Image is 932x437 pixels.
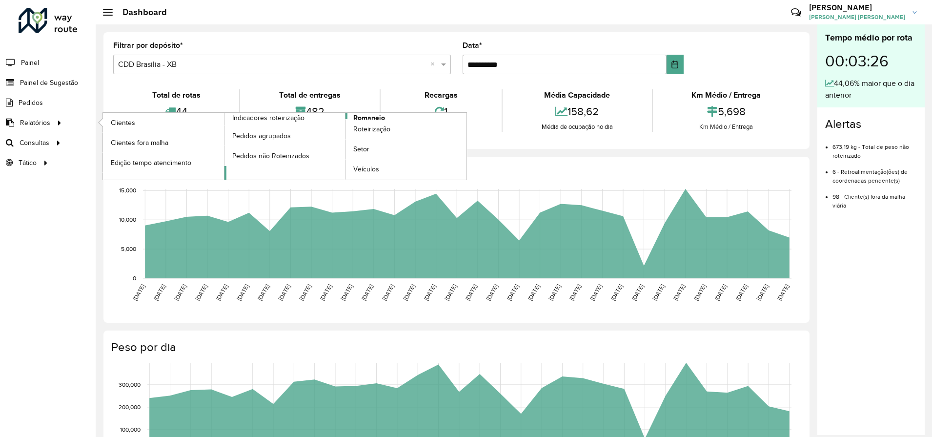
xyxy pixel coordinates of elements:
text: [DATE] [381,283,395,302]
text: [DATE] [132,283,146,302]
span: Consultas [20,138,49,148]
div: 5,698 [655,101,797,122]
button: Choose Date [667,55,684,74]
span: Edição tempo atendimento [111,158,191,168]
div: Recargas [383,89,499,101]
text: [DATE] [423,283,437,302]
h4: Peso por dia [111,340,800,354]
div: Total de rotas [116,89,237,101]
span: Clientes fora malha [111,138,168,148]
text: [DATE] [402,283,416,302]
a: Clientes [103,113,224,132]
span: Indicadores roteirização [232,113,304,123]
text: 100,000 [120,426,141,433]
text: [DATE] [506,283,520,302]
span: [PERSON_NAME] [PERSON_NAME] [809,13,905,21]
text: [DATE] [609,283,624,302]
text: 15,000 [119,187,136,194]
div: 158,62 [505,101,649,122]
text: [DATE] [568,283,582,302]
text: [DATE] [215,283,229,302]
span: Painel de Sugestão [20,78,78,88]
text: [DATE] [256,283,270,302]
div: 44,06% maior que o dia anterior [825,78,917,101]
text: [DATE] [547,283,562,302]
div: 44 [116,101,237,122]
a: Romaneio [224,113,467,180]
text: [DATE] [340,283,354,302]
text: [DATE] [527,283,541,302]
a: Contato Rápido [786,2,807,23]
text: [DATE] [236,283,250,302]
li: 98 - Cliente(s) fora da malha viária [832,185,917,210]
text: [DATE] [734,283,749,302]
li: 673,19 kg - Total de peso não roteirizado [832,135,917,160]
text: 10,000 [119,216,136,223]
span: Setor [353,144,369,154]
text: [DATE] [630,283,645,302]
a: Edição tempo atendimento [103,153,224,172]
a: Setor [345,140,466,159]
span: Pedidos não Roteirizados [232,151,309,161]
div: Km Médio / Entrega [655,122,797,132]
text: [DATE] [194,283,208,302]
label: Filtrar por depósito [113,40,183,51]
text: 0 [133,275,136,281]
text: [DATE] [444,283,458,302]
text: [DATE] [277,283,291,302]
h3: [PERSON_NAME] [809,3,905,12]
div: Total de entregas [243,89,377,101]
text: [DATE] [173,283,187,302]
span: Clear all [430,59,439,70]
text: [DATE] [152,283,166,302]
span: Roteirização [353,124,390,134]
text: [DATE] [693,283,707,302]
text: [DATE] [360,283,374,302]
div: Média de ocupação no dia [505,122,649,132]
text: [DATE] [485,283,499,302]
span: Veículos [353,164,379,174]
div: 482 [243,101,377,122]
h2: Dashboard [113,7,167,18]
a: Pedidos não Roteirizados [224,146,345,166]
text: 5,000 [121,246,136,252]
span: Relatórios [20,118,50,128]
a: Indicadores roteirização [103,113,345,180]
div: Tempo médio por rota [825,31,917,44]
text: [DATE] [672,283,686,302]
text: [DATE] [298,283,312,302]
a: Pedidos agrupados [224,126,345,146]
text: [DATE] [755,283,770,302]
div: 00:03:26 [825,44,917,78]
label: Data [463,40,482,51]
span: Pedidos [19,98,43,108]
a: Veículos [345,160,466,179]
a: Roteirização [345,120,466,139]
text: [DATE] [319,283,333,302]
text: [DATE] [651,283,666,302]
div: Km Médio / Entrega [655,89,797,101]
text: 200,000 [119,404,141,410]
text: [DATE] [713,283,728,302]
span: Pedidos agrupados [232,131,291,141]
a: Clientes fora malha [103,133,224,152]
text: 300,000 [119,381,141,388]
span: Clientes [111,118,135,128]
span: Romaneio [353,113,385,123]
span: Tático [19,158,37,168]
li: 6 - Retroalimentação(ões) de coordenadas pendente(s) [832,160,917,185]
div: 1 [383,101,499,122]
text: [DATE] [776,283,790,302]
text: [DATE] [464,283,478,302]
text: [DATE] [589,283,603,302]
div: Média Capacidade [505,89,649,101]
span: Painel [21,58,39,68]
h4: Alertas [825,117,917,131]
